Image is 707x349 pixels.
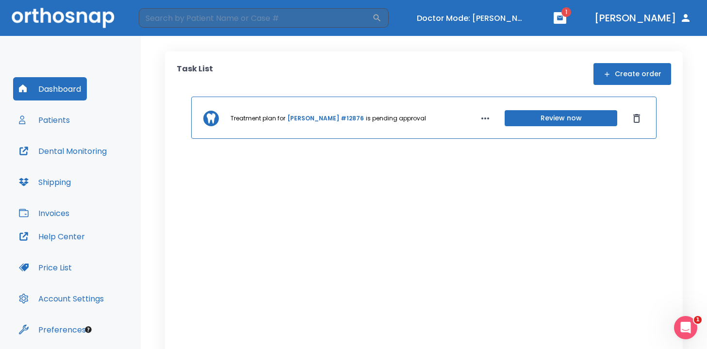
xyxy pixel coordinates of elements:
button: Account Settings [13,287,110,310]
p: Treatment plan for [230,114,285,123]
button: Price List [13,256,78,279]
button: Help Center [13,225,91,248]
img: Orthosnap [12,8,115,28]
p: is pending approval [366,114,426,123]
button: Preferences [13,318,92,341]
button: Invoices [13,201,75,225]
button: Dental Monitoring [13,139,113,163]
a: [PERSON_NAME] #12876 [287,114,364,123]
p: Task List [177,63,213,85]
button: Patients [13,108,76,132]
button: [PERSON_NAME] [591,9,695,27]
button: Dismiss [629,111,644,126]
button: Dashboard [13,77,87,100]
div: Tooltip anchor [84,325,93,334]
button: Doctor Mode: [PERSON_NAME] [413,10,529,26]
button: Review now [505,110,617,126]
span: 1 [694,316,702,324]
span: 1 [561,7,571,17]
button: Create order [593,63,671,85]
button: Shipping [13,170,77,194]
iframe: Intercom live chat [674,316,697,339]
input: Search by Patient Name or Case # [139,8,372,28]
